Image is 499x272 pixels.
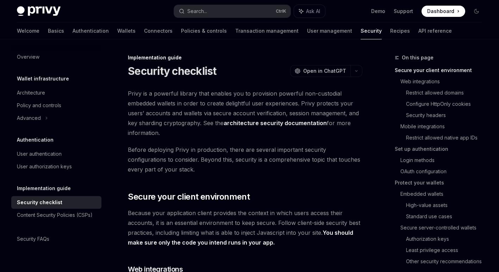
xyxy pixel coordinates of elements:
[17,89,45,97] div: Architecture
[17,184,71,193] h5: Implementation guide
[11,86,101,99] a: Architecture
[290,65,350,77] button: Open in ChatGPT
[48,22,64,39] a: Basics
[395,65,488,76] a: Secure your client environment
[276,8,286,14] span: Ctrl K
[400,76,488,87] a: Web integrations
[400,166,488,177] a: OAuth configuration
[406,200,488,211] a: High-value assets
[17,198,62,207] div: Security checklist
[144,22,173,39] a: Connectors
[73,22,109,39] a: Authentication
[427,8,454,15] span: Dashboard
[406,98,488,110] a: Configure HttpOnly cookies
[307,22,352,39] a: User management
[306,8,320,15] span: Ask AI
[174,5,291,18] button: Search...CtrlK
[17,6,61,16] img: dark logo
[406,132,488,143] a: Restrict allowed native app IDs
[471,6,482,17] button: Toggle dark mode
[390,22,410,39] a: Recipes
[128,208,362,247] span: Because your application client provides the context in which users access their accounts, it is ...
[400,121,488,132] a: Mobile integrations
[128,54,362,61] div: Implementation guide
[128,191,250,202] span: Secure your client environment
[128,89,362,138] span: Privy is a powerful library that enables you to provision powerful non-custodial embedded wallets...
[11,99,101,112] a: Policy and controls
[11,51,101,63] a: Overview
[394,8,413,15] a: Support
[181,22,227,39] a: Policies & controls
[17,53,39,61] div: Overview
[11,160,101,173] a: User authorization keys
[402,53,433,62] span: On this page
[17,136,54,144] h5: Authentication
[128,65,217,77] h1: Security checklist
[406,211,488,222] a: Standard use cases
[395,143,488,155] a: Set up authentication
[187,7,207,15] div: Search...
[294,5,325,18] button: Ask AI
[17,235,49,243] div: Security FAQs
[117,22,136,39] a: Wallets
[17,75,69,83] h5: Wallet infrastructure
[17,101,61,110] div: Policy and controls
[303,67,346,75] span: Open in ChatGPT
[11,233,101,245] a: Security FAQs
[395,177,488,188] a: Protect your wallets
[17,162,72,171] div: User authorization keys
[371,8,385,15] a: Demo
[400,155,488,166] a: Login methods
[400,222,488,233] a: Secure server-controlled wallets
[406,110,488,121] a: Security headers
[406,233,488,245] a: Authorization keys
[11,209,101,221] a: Content Security Policies (CSPs)
[422,6,465,17] a: Dashboard
[361,22,382,39] a: Security
[17,114,41,122] div: Advanced
[406,87,488,98] a: Restrict allowed domains
[11,196,101,209] a: Security checklist
[418,22,452,39] a: API reference
[224,119,327,127] a: architecture security documentation
[406,245,488,256] a: Least privilege access
[17,150,62,158] div: User authentication
[128,145,362,174] span: Before deploying Privy in production, there are several important security configurations to cons...
[17,22,39,39] a: Welcome
[235,22,299,39] a: Transaction management
[11,148,101,160] a: User authentication
[17,211,93,219] div: Content Security Policies (CSPs)
[400,188,488,200] a: Embedded wallets
[406,256,488,267] a: Other security recommendations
